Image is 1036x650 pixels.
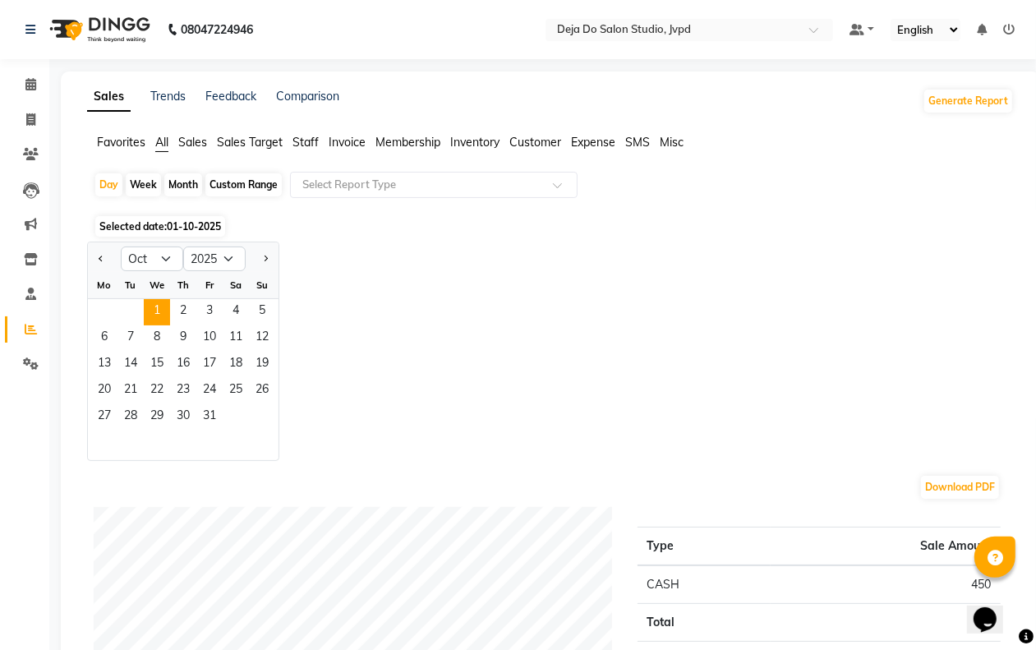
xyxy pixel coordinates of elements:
[42,7,154,53] img: logo
[183,247,246,271] select: Select year
[91,404,117,431] span: 27
[178,135,207,150] span: Sales
[170,404,196,431] span: 30
[170,272,196,298] div: Th
[771,528,1001,566] th: Sale Amount
[196,404,223,431] div: Friday, October 31, 2025
[91,404,117,431] div: Monday, October 27, 2025
[167,220,221,233] span: 01-10-2025
[144,404,170,431] span: 29
[292,135,319,150] span: Staff
[223,272,249,298] div: Sa
[91,272,117,298] div: Mo
[144,272,170,298] div: We
[150,89,186,104] a: Trends
[217,135,283,150] span: Sales Target
[170,378,196,404] div: Thursday, October 23, 2025
[249,272,275,298] div: Su
[91,325,117,352] div: Monday, October 6, 2025
[170,325,196,352] span: 9
[121,247,183,271] select: Select month
[967,584,1020,634] iframe: chat widget
[223,299,249,325] div: Saturday, October 4, 2025
[921,476,999,499] button: Download PDF
[196,325,223,352] span: 10
[91,378,117,404] div: Monday, October 20, 2025
[117,378,144,404] span: 21
[223,325,249,352] div: Saturday, October 11, 2025
[117,272,144,298] div: Tu
[196,352,223,378] span: 17
[329,135,366,150] span: Invoice
[117,404,144,431] div: Tuesday, October 28, 2025
[375,135,440,150] span: Membership
[117,404,144,431] span: 28
[95,216,225,237] span: Selected date:
[196,272,223,298] div: Fr
[95,173,122,196] div: Day
[249,299,275,325] div: Sunday, October 5, 2025
[924,90,1012,113] button: Generate Report
[144,325,170,352] span: 8
[196,299,223,325] span: 3
[223,325,249,352] span: 11
[196,325,223,352] div: Friday, October 10, 2025
[144,404,170,431] div: Wednesday, October 29, 2025
[223,352,249,378] span: 18
[117,352,144,378] div: Tuesday, October 14, 2025
[144,378,170,404] div: Wednesday, October 22, 2025
[249,378,275,404] div: Sunday, October 26, 2025
[170,404,196,431] div: Thursday, October 30, 2025
[91,352,117,378] div: Monday, October 13, 2025
[155,135,168,150] span: All
[97,135,145,150] span: Favorites
[181,7,253,53] b: 08047224946
[259,246,272,272] button: Next month
[117,325,144,352] span: 7
[170,299,196,325] span: 2
[771,604,1001,642] td: 450
[196,378,223,404] span: 24
[170,325,196,352] div: Thursday, October 9, 2025
[638,565,771,604] td: CASH
[170,299,196,325] div: Thursday, October 2, 2025
[509,135,561,150] span: Customer
[144,378,170,404] span: 22
[144,299,170,325] span: 1
[170,352,196,378] div: Thursday, October 16, 2025
[205,89,256,104] a: Feedback
[638,604,771,642] td: Total
[249,325,275,352] span: 12
[144,352,170,378] span: 15
[117,325,144,352] div: Tuesday, October 7, 2025
[164,173,202,196] div: Month
[249,352,275,378] span: 19
[170,352,196,378] span: 16
[117,378,144,404] div: Tuesday, October 21, 2025
[223,299,249,325] span: 4
[205,173,282,196] div: Custom Range
[91,325,117,352] span: 6
[571,135,615,150] span: Expense
[450,135,500,150] span: Inventory
[170,378,196,404] span: 23
[196,299,223,325] div: Friday, October 3, 2025
[91,352,117,378] span: 13
[223,378,249,404] span: 25
[87,82,131,112] a: Sales
[660,135,684,150] span: Misc
[223,378,249,404] div: Saturday, October 25, 2025
[117,352,144,378] span: 14
[249,352,275,378] div: Sunday, October 19, 2025
[94,246,108,272] button: Previous month
[144,352,170,378] div: Wednesday, October 15, 2025
[196,378,223,404] div: Friday, October 24, 2025
[638,528,771,566] th: Type
[91,378,117,404] span: 20
[196,352,223,378] div: Friday, October 17, 2025
[223,352,249,378] div: Saturday, October 18, 2025
[196,404,223,431] span: 31
[249,299,275,325] span: 5
[276,89,339,104] a: Comparison
[144,325,170,352] div: Wednesday, October 8, 2025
